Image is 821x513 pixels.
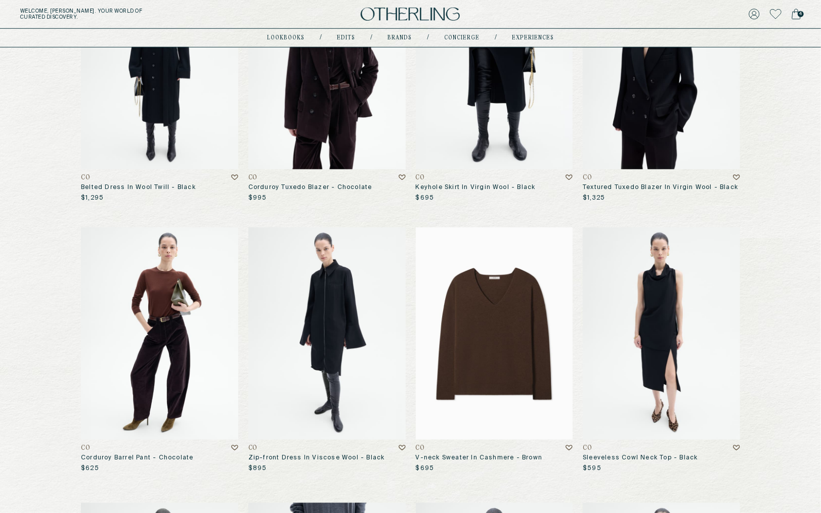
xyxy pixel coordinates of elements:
h5: Welcome, [PERSON_NAME] . Your world of curated discovery. [20,8,254,20]
h4: CO [416,174,425,181]
a: 4 [792,7,801,21]
div: / [427,34,429,42]
h4: CO [583,174,592,181]
a: lookbooks [267,35,305,40]
h3: Keyhole Skirt In Virgin Wool - Black [416,183,573,192]
p: $695 [416,194,435,202]
a: concierge [444,35,480,40]
span: 4 [798,11,804,17]
p: $595 [583,464,601,473]
h3: Belted Dress In Wool Twill - Black [81,183,238,192]
h4: CO [583,445,592,452]
a: Sleeveless Cowl Neck Top - BlackCOSleeveless Cowl Neck Top - Black$595 [583,227,740,473]
p: $995 [248,194,267,202]
h3: Zip-front Dress In Viscose Wool - Black [248,454,406,462]
div: / [495,34,497,42]
a: Corduroy Barrel Pant - ChocolateCOCorduroy Barrel Pant - Chocolate$625 [81,227,238,473]
h3: Corduroy Tuxedo Blazer - Chocolate [248,183,406,192]
h3: Sleeveless Cowl Neck Top - Black [583,454,740,462]
h4: CO [416,445,425,452]
h4: CO [81,445,90,452]
a: Zip-Front Dress in Viscose Wool - BlackCOZip-front Dress In Viscose Wool - Black$895 [248,227,406,473]
img: Sleeveless Cowl Neck Top - Black [583,227,740,440]
a: V-Neck Sweater in Cashmere - BrownCOV-neck Sweater In Cashmere - Brown$695 [416,227,573,473]
p: $895 [248,464,267,473]
h4: CO [248,445,257,452]
img: logo [361,8,460,21]
img: Zip-Front Dress in Viscose Wool - Black [248,227,406,440]
div: / [370,34,372,42]
p: $1,295 [81,194,104,202]
a: experiences [512,35,554,40]
h4: CO [81,174,90,181]
p: $625 [81,464,99,473]
img: Corduroy Barrel Pant - Chocolate [81,227,238,440]
h4: CO [248,174,257,181]
p: $1,325 [583,194,605,202]
h3: Textured Tuxedo Blazer In Virgin Wool - Black [583,183,740,192]
a: Brands [387,35,412,40]
div: / [320,34,322,42]
h3: Corduroy Barrel Pant - Chocolate [81,454,238,462]
h3: V-neck Sweater In Cashmere - Brown [416,454,573,462]
p: $695 [416,464,435,473]
img: V-Neck Sweater in Cashmere - Brown [416,227,573,440]
a: Edits [337,35,355,40]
